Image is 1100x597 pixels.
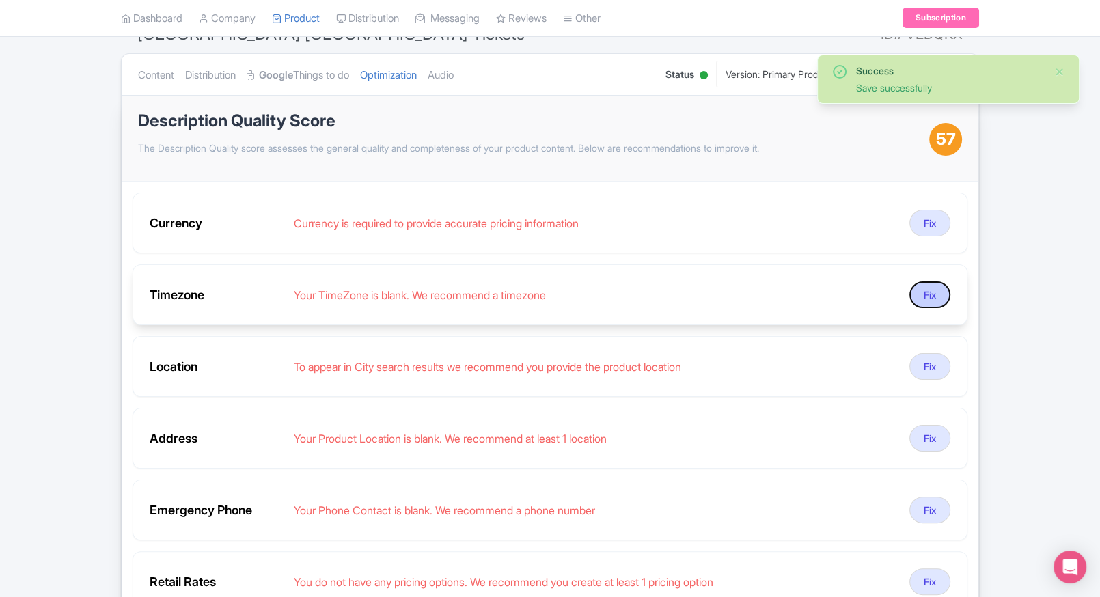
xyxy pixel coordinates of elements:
div: To appear in City search results we recommend you provide the product location [294,359,898,375]
button: Fix [909,210,950,236]
a: Distribution [185,54,236,97]
div: Your TimeZone is blank. We recommend a timezone [294,287,898,303]
div: Your Phone Contact is blank. We recommend a phone number [294,502,898,518]
div: Open Intercom Messenger [1054,551,1086,583]
div: Timezone [150,286,283,304]
div: Currency is required to provide accurate pricing information [294,215,898,232]
span: 57 [936,127,956,152]
div: Save successfully [856,81,1043,95]
span: Status [665,67,694,81]
div: Your Product Location is blank. We recommend at least 1 location [294,430,898,447]
a: GoogleThings to do [247,54,349,97]
div: Success [856,64,1043,78]
a: Subscription [903,8,979,29]
div: You do not have any pricing options. We recommend you create at least 1 pricing option [294,574,898,590]
div: Location [150,357,283,376]
button: Fix [909,281,950,308]
div: Emergency Phone [150,501,283,519]
a: Audio [428,54,454,97]
a: Version: Primary Product [716,61,850,87]
h1: Description Quality Score [138,112,929,130]
div: Currency [150,214,283,232]
div: Retail Rates [150,572,283,591]
div: Active [697,66,711,87]
a: Content [138,54,174,97]
button: Fix [909,497,950,523]
span: [GEOGRAPHIC_DATA] [GEOGRAPHIC_DATA] Tickets [137,24,525,44]
a: Optimization [360,54,417,97]
button: Fix [909,568,950,595]
p: The Description Quality score assesses the general quality and completeness of your product conte... [138,141,929,155]
button: Close [1054,64,1065,80]
div: Address [150,429,283,447]
button: Fix [909,425,950,452]
strong: Google [259,68,293,83]
button: Fix [909,353,950,380]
